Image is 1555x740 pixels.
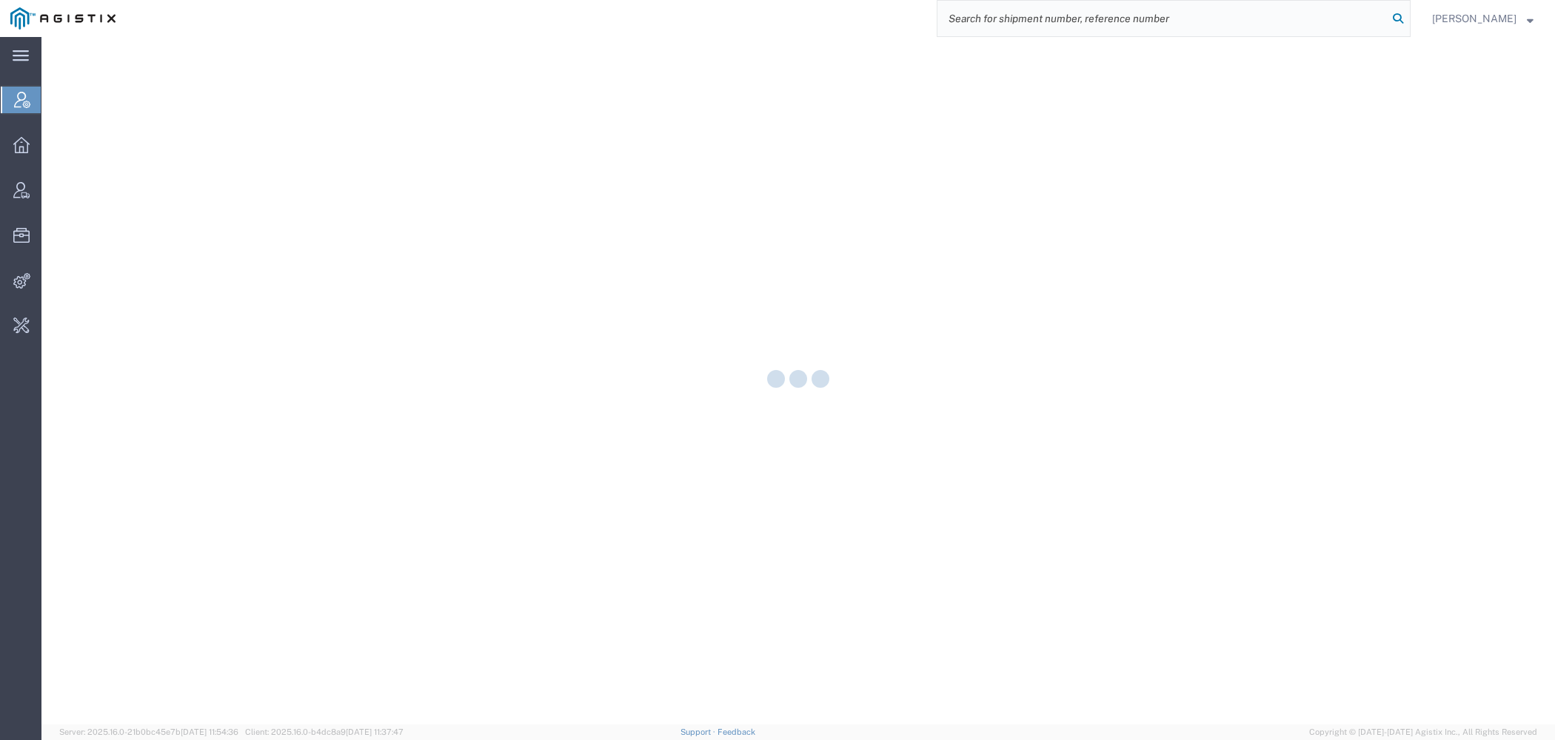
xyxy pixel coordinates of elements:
[10,7,116,30] img: logo
[1431,10,1534,27] button: [PERSON_NAME]
[346,727,404,736] span: [DATE] 11:37:47
[245,727,404,736] span: Client: 2025.16.0-b4dc8a9
[181,727,238,736] span: [DATE] 11:54:36
[1309,726,1537,739] span: Copyright © [DATE]-[DATE] Agistix Inc., All Rights Reserved
[59,727,238,736] span: Server: 2025.16.0-21b0bc45e7b
[1432,10,1516,27] span: Kaitlyn Hostetler
[680,727,718,736] a: Support
[718,727,755,736] a: Feedback
[937,1,1388,36] input: Search for shipment number, reference number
